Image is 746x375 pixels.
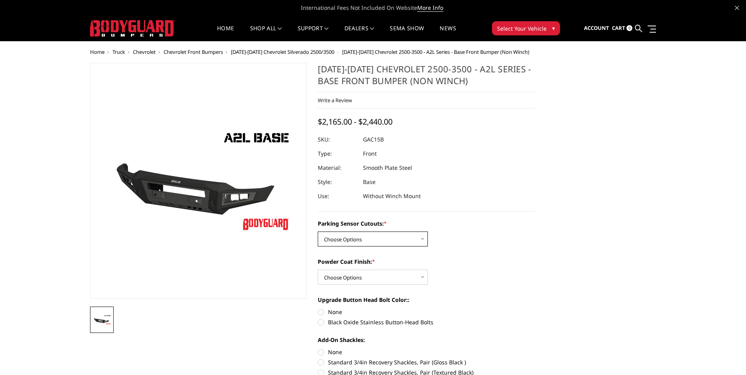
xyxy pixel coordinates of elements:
[318,219,535,228] label: Parking Sensor Cutouts:
[492,21,560,35] button: Select Your Vehicle
[217,26,234,41] a: Home
[90,48,105,55] a: Home
[318,189,357,203] dt: Use:
[584,24,609,31] span: Account
[318,97,352,104] a: Write a Review
[318,358,535,366] label: Standard 3/4in Recovery Shackles, Pair (Gloss Black )
[318,161,357,175] dt: Material:
[612,18,632,39] a: Cart 0
[584,18,609,39] a: Account
[92,314,111,325] img: 2015-2019 Chevrolet 2500-3500 - A2L Series - Base Front Bumper (Non Winch)
[318,308,535,316] label: None
[363,132,384,147] dd: GAC15B
[318,296,535,304] label: Upgrade Button Head Bolt Color::
[90,63,307,299] a: 2015-2019 Chevrolet 2500-3500 - A2L Series - Base Front Bumper (Non Winch)
[552,24,555,32] span: ▾
[497,24,547,33] span: Select Your Vehicle
[363,161,412,175] dd: Smooth Plate Steel
[318,348,535,356] label: None
[363,147,377,161] dd: Front
[318,175,357,189] dt: Style:
[133,48,156,55] a: Chevrolet
[298,26,329,41] a: Support
[318,116,392,127] span: $2,165.00 - $2,440.00
[90,20,175,37] img: BODYGUARD BUMPERS
[250,26,282,41] a: shop all
[318,318,535,326] label: Black Oxide Stainless Button-Head Bolts
[112,48,125,55] a: Truck
[318,147,357,161] dt: Type:
[318,336,535,344] label: Add-On Shackles:
[626,25,632,31] span: 0
[164,48,223,55] a: Chevrolet Front Bumpers
[363,175,376,189] dd: Base
[342,48,529,55] span: [DATE]-[DATE] Chevrolet 2500-3500 - A2L Series - Base Front Bumper (Non Winch)
[344,26,374,41] a: Dealers
[390,26,424,41] a: SEMA Show
[612,24,625,31] span: Cart
[231,48,334,55] a: [DATE]-[DATE] Chevrolet Silverado 2500/3500
[363,189,421,203] dd: Without Winch Mount
[318,63,535,92] h1: [DATE]-[DATE] Chevrolet 2500-3500 - A2L Series - Base Front Bumper (Non Winch)
[440,26,456,41] a: News
[318,132,357,147] dt: SKU:
[417,4,443,12] a: More Info
[318,257,535,266] label: Powder Coat Finish:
